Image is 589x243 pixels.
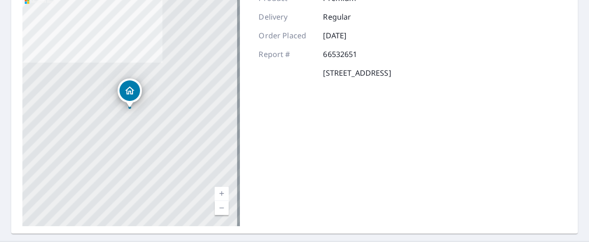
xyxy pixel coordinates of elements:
p: Order Placed [259,30,315,41]
p: Report # [259,49,315,60]
div: Dropped pin, building 1, Residential property, 1520 S 25th St Saint Joseph, MO 64507 [118,79,142,107]
p: Regular [323,11,379,22]
a: Current Level 17, Zoom Out [215,201,229,215]
p: [DATE] [323,30,379,41]
p: Delivery [259,11,315,22]
p: 66532651 [323,49,379,60]
p: [STREET_ADDRESS] [323,67,391,79]
a: Current Level 17, Zoom In [215,187,229,201]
